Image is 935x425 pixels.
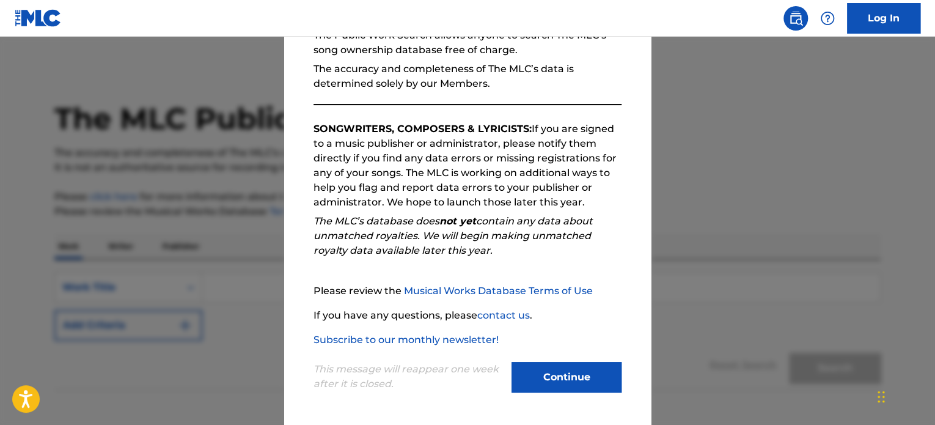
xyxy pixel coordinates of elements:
[847,3,920,34] a: Log In
[313,308,621,323] p: If you have any questions, please .
[404,285,593,297] a: Musical Works Database Terms of Use
[313,123,532,135] strong: SONGWRITERS, COMPOSERS & LYRICISTS:
[878,379,885,415] div: Drag
[313,362,504,391] p: This message will reappear one week after it is closed.
[313,284,621,298] p: Please review the
[815,6,840,31] div: Help
[874,366,935,425] iframe: Chat Widget
[313,122,621,210] p: If you are signed to a music publisher or administrator, please notify them directly if you find ...
[783,6,808,31] a: Public Search
[15,9,62,27] img: MLC Logo
[313,215,593,256] em: The MLC’s database does contain any data about unmatched royalties. We will begin making unmatche...
[313,334,499,346] a: Subscribe to our monthly newsletter!
[439,215,476,227] strong: not yet
[477,309,530,321] a: contact us
[820,11,835,26] img: help
[512,362,621,393] button: Continue
[313,62,621,91] p: The accuracy and completeness of The MLC’s data is determined solely by our Members.
[313,28,621,57] p: The Public Work Search allows anyone to search The MLC’s song ownership database free of charge.
[788,11,803,26] img: search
